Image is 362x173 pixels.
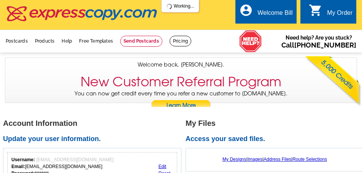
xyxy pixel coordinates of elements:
a: Images [248,157,262,162]
div: | | | [190,152,360,167]
strong: Username: [11,157,35,162]
h3: New Customer Referral Program [81,74,281,90]
img: help [239,30,262,52]
a: Postcards [6,38,28,44]
a: shopping_cart My Order [309,8,352,18]
a: Address Files [264,157,291,162]
h2: Update your user information. [3,135,186,143]
a: Edit [159,164,167,169]
a: Route Selections [292,157,327,162]
span: Call [281,41,356,49]
img: loading... [166,3,172,10]
i: shopping_cart [309,3,322,17]
div: Welcome Bill [257,10,292,20]
span: [EMAIL_ADDRESS][DOMAIN_NAME] [36,157,113,162]
a: Help [62,38,72,44]
a: [PHONE_NUMBER] [294,41,356,49]
a: My Designs [222,157,246,162]
strong: Email: [11,164,25,169]
span: Welcome back, [PERSON_NAME]. [138,61,224,69]
p: You can now get credit every time you refer a new customer to [DOMAIN_NAME]. [5,90,357,111]
a: Learn More [151,100,211,111]
span: Need help? Are you stuck? [281,34,356,49]
div: My Order [327,10,352,20]
a: Products [35,38,55,44]
h1: Account Information [3,119,186,127]
a: Free Templates [79,38,113,44]
i: account_circle [239,3,253,17]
